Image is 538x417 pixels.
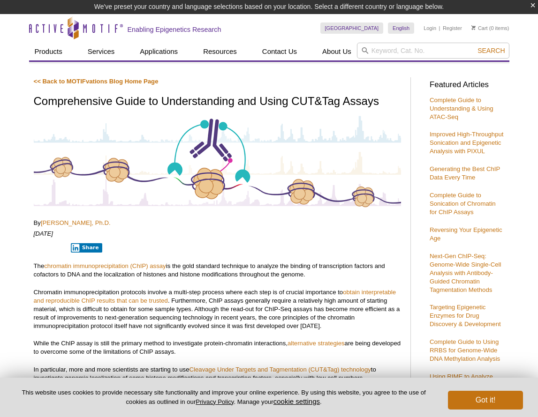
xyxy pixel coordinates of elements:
[44,262,166,269] a: chromatin immunoprecipitation (ChIP) assay
[430,338,500,362] a: Complete Guide to Using RRBS for Genome-Wide DNA Methylation Analysis
[34,289,396,304] a: obtain interpretable and reproducible ChIP results that can be trusted
[430,304,501,328] a: Targeting Epigenetic Enzymes for Drug Discovery & Development
[439,22,440,34] li: |
[430,373,500,397] a: Using RIME to Analyze Protein-Protein Interactions on Chromatin
[273,397,320,405] button: cookie settings
[29,43,68,60] a: Products
[448,391,523,410] button: Got it!
[471,22,509,34] li: (0 items)
[34,365,401,382] p: In particular, more and more scientists are starting to use to investigate genomic localization o...
[71,243,102,253] button: Share
[320,22,384,34] a: [GEOGRAPHIC_DATA]
[477,47,505,54] span: Search
[317,43,357,60] a: About Us
[430,131,504,155] a: Improved High-Throughput Sonication and Epigenetic Analysis with PIXUL
[34,288,401,330] p: Chromatin immunoprecipitation protocols involve a multi-step process where each step is of crucia...
[34,262,401,279] p: The is the gold standard technique to analyze the binding of transcription factors and cofactors ...
[197,43,242,60] a: Resources
[430,165,500,181] a: Generating the Best ChIP Data Every Time
[34,339,401,356] p: While the ChIP assay is still the primary method to investigate protein-chromatin interactions, a...
[34,219,401,227] p: By
[424,25,436,31] a: Login
[34,95,401,109] h1: Comprehensive Guide to Understanding and Using CUT&Tag Assays
[430,81,505,89] h3: Featured Articles
[471,25,488,31] a: Cart
[443,25,462,31] a: Register
[134,43,183,60] a: Applications
[475,46,508,55] button: Search
[196,398,234,405] a: Privacy Policy
[34,78,159,85] a: << Back to MOTIFvations Blog Home Page
[34,230,53,237] em: [DATE]
[471,25,476,30] img: Your Cart
[357,43,509,59] input: Keyword, Cat. No.
[430,253,501,293] a: Next-Gen ChIP-Seq: Genome-Wide Single-Cell Analysis with Antibody-Guided Chromatin Tagmentation M...
[34,243,65,252] iframe: X Post Button
[15,388,432,406] p: This website uses cookies to provide necessary site functionality and improve your online experie...
[128,25,221,34] h2: Enabling Epigenetics Research
[430,192,496,216] a: Complete Guide to Sonication of Chromatin for ChIP Assays
[430,226,502,242] a: Reversing Your Epigenetic Age
[41,219,111,226] a: [PERSON_NAME], Ph.D.
[257,43,303,60] a: Contact Us
[388,22,414,34] a: English
[34,114,401,208] img: Antibody-Based Tagmentation Notes
[189,366,371,373] a: Cleavage Under Targets and Tagmentation (CUT&Tag) technology
[288,340,345,347] a: alternative strategies
[82,43,121,60] a: Services
[430,97,493,120] a: Complete Guide to Understanding & Using ATAC-Seq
